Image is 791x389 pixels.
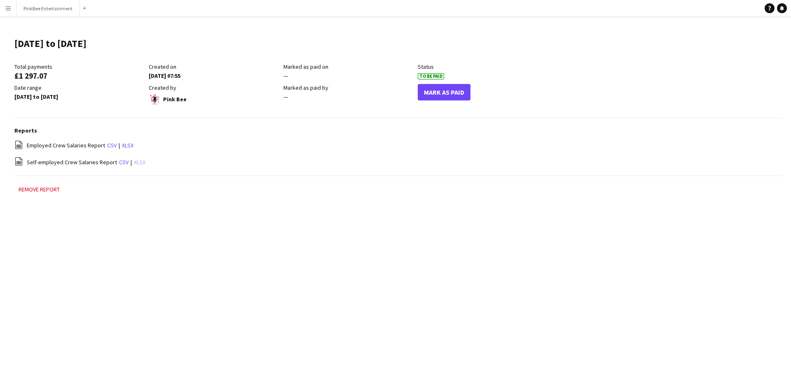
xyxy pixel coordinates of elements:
[14,63,145,70] div: Total payments
[14,157,783,167] div: |
[149,84,279,91] div: Created by
[107,142,117,149] a: csv
[149,72,279,79] div: [DATE] 07:55
[149,93,279,105] div: Pink Bee
[14,37,87,50] h1: [DATE] to [DATE]
[17,0,80,16] button: PinkBee Entertainment
[27,142,105,149] span: Employed Crew Salaries Report
[119,158,129,166] a: csv
[418,73,444,79] span: To Be Paid
[283,93,288,100] span: —
[418,84,470,100] button: Mark As Paid
[418,63,548,70] div: Status
[27,158,117,166] span: Self-employed Crew Salaries Report
[14,93,145,100] div: [DATE] to [DATE]
[149,63,279,70] div: Created on
[283,84,414,91] div: Marked as paid by
[14,184,64,194] button: Remove report
[283,63,414,70] div: Marked as paid on
[14,84,145,91] div: Date range
[134,158,145,166] a: xlsx
[14,127,783,134] h3: Reports
[283,72,288,79] span: —
[122,142,133,149] a: xlsx
[14,140,783,151] div: |
[14,72,145,79] div: £1 297.07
